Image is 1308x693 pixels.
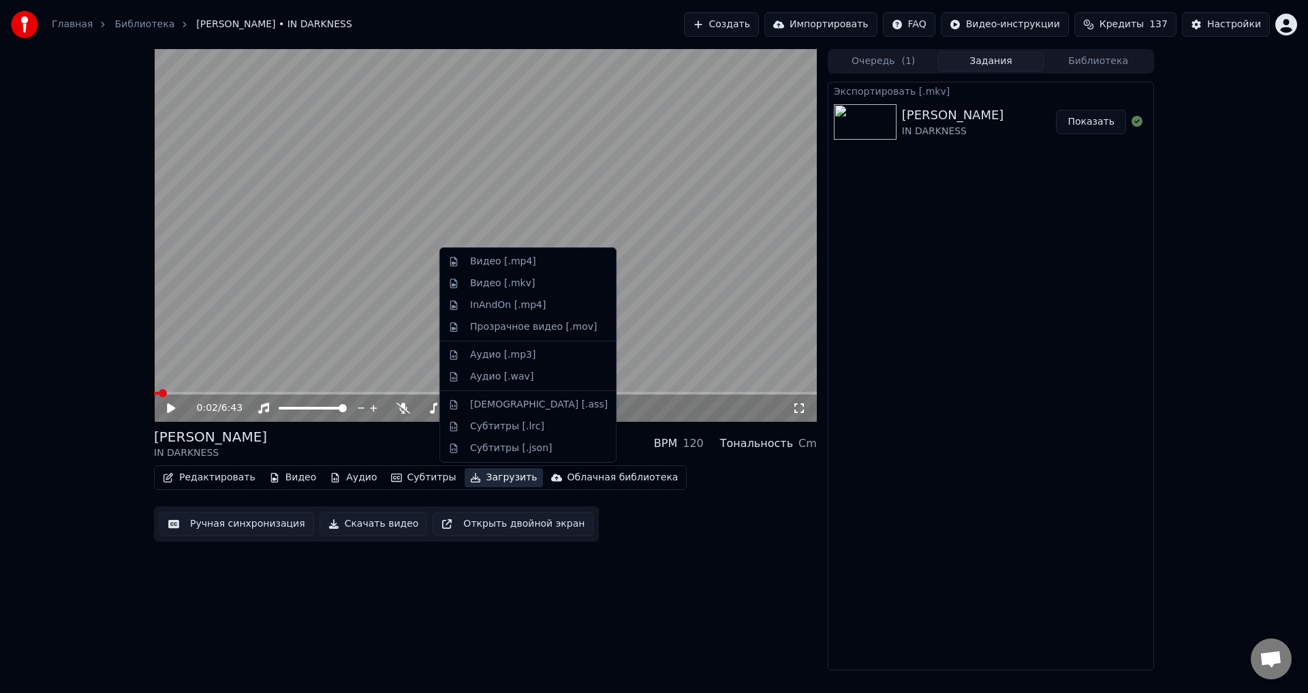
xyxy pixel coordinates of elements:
[197,401,230,415] div: /
[159,512,314,536] button: Ручная синхронизация
[324,468,382,487] button: Аудио
[1182,12,1270,37] button: Настройки
[470,370,533,384] div: Аудио [.wav]
[937,52,1045,72] button: Задания
[1251,638,1292,679] div: Открытый чат
[1149,18,1168,31] span: 137
[470,348,535,362] div: Аудио [.mp3]
[1056,110,1126,134] button: Показать
[52,18,93,31] a: Главная
[720,435,793,452] div: Тональность
[830,52,937,72] button: Очередь
[196,18,352,31] span: [PERSON_NAME] • IN DARKNESS
[764,12,877,37] button: Импортировать
[320,512,428,536] button: Скачать видео
[1207,18,1261,31] div: Настройки
[684,12,759,37] button: Создать
[154,427,267,446] div: [PERSON_NAME]
[902,125,1004,138] div: IN DARKNESS
[470,255,536,268] div: Видео [.mp4]
[264,468,322,487] button: Видео
[52,18,352,31] nav: breadcrumb
[470,298,546,312] div: InAndOn [.mp4]
[1044,52,1152,72] button: Библиотека
[683,435,704,452] div: 120
[433,512,593,536] button: Открыть двойной экран
[470,442,552,455] div: Субтитры [.json]
[11,11,38,38] img: youka
[883,12,935,37] button: FAQ
[902,106,1004,125] div: [PERSON_NAME]
[654,435,677,452] div: BPM
[470,277,535,290] div: Видео [.mkv]
[828,82,1153,99] div: Экспортировать [.mkv]
[470,320,597,334] div: Прозрачное видео [.mov]
[221,401,243,415] span: 6:43
[197,401,218,415] span: 0:02
[470,420,544,433] div: Субтитры [.lrc]
[154,446,267,460] div: IN DARKNESS
[157,468,261,487] button: Редактировать
[465,468,543,487] button: Загрузить
[1074,12,1177,37] button: Кредиты137
[941,12,1069,37] button: Видео-инструкции
[1100,18,1144,31] span: Кредиты
[901,55,915,68] span: ( 1 )
[470,398,608,412] div: [DEMOGRAPHIC_DATA] [.ass]
[114,18,174,31] a: Библиотека
[798,435,817,452] div: Cm
[386,468,462,487] button: Субтитры
[567,471,679,484] div: Облачная библиотека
